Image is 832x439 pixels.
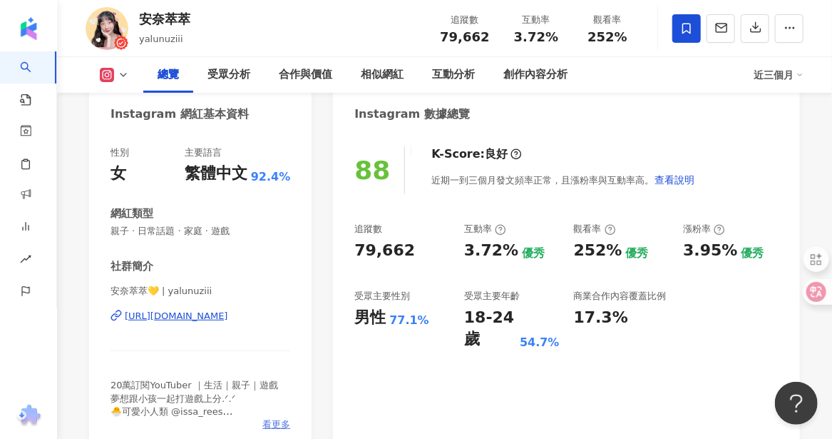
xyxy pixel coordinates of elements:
img: KOL Avatar [86,7,128,50]
div: 繁體中文 [185,163,247,185]
div: 受眾主要性別 [354,290,410,303]
a: [URL][DOMAIN_NAME] [111,310,290,323]
div: 3.72% [464,240,518,262]
span: 親子 · 日常話題 · 家庭 · 遊戲 [111,225,290,238]
div: 安奈萃萃 [139,10,190,28]
span: rise [20,245,31,277]
div: 優秀 [522,246,545,261]
div: 近三個月 [754,64,803,86]
div: 優秀 [626,246,649,261]
div: 互動率 [464,223,506,236]
div: 互動分析 [432,66,475,84]
span: yalunuziii [139,34,183,44]
img: chrome extension [15,405,43,428]
img: logo icon [17,17,40,40]
span: 3.72% [514,30,558,44]
span: 252% [587,30,627,44]
iframe: Help Scout Beacon - Open [775,382,818,425]
div: 79,662 [354,240,415,262]
a: search [20,51,48,107]
div: 女 [111,163,126,185]
div: 觀看率 [580,13,635,27]
div: K-Score : [431,146,522,162]
div: 88 [354,156,390,185]
div: 3.95% [683,240,737,262]
div: 合作與價值 [279,66,332,84]
div: 近期一到三個月發文頻率正常，且漲粉率與互動率高。 [431,166,695,194]
div: 優秀 [741,246,764,261]
div: 互動率 [509,13,563,27]
div: 總覽 [158,66,179,84]
div: 252% [574,240,622,262]
div: 漲粉率 [683,223,725,236]
div: 追蹤數 [354,223,382,236]
div: 主要語言 [185,146,222,159]
div: 觀看率 [574,223,616,236]
span: 92.4% [251,169,291,185]
div: 創作內容分析 [503,66,567,84]
div: 17.3% [574,307,628,329]
div: 網紅類型 [111,206,153,221]
div: [URL][DOMAIN_NAME] [125,310,228,323]
div: 商業合作內容覆蓋比例 [574,290,667,303]
div: 18-24 歲 [464,307,516,351]
div: 54.7% [520,335,560,350]
div: 77.1% [389,313,429,328]
div: 相似網紅 [361,66,404,84]
div: 受眾主要年齡 [464,290,520,303]
div: 社群簡介 [111,259,153,274]
span: 看更多 [262,418,290,431]
button: 查看說明 [654,166,695,194]
div: Instagram 網紅基本資料 [111,106,249,122]
div: 追蹤數 [438,13,492,27]
div: 性別 [111,146,129,159]
div: 受眾分析 [207,66,250,84]
span: 安奈萃萃💛 | yalunuziii [111,285,290,298]
span: 79,662 [440,29,489,44]
span: 查看說明 [654,174,694,186]
div: 良好 [485,146,508,162]
div: 男性 [354,307,386,329]
div: Instagram 數據總覽 [354,106,470,122]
